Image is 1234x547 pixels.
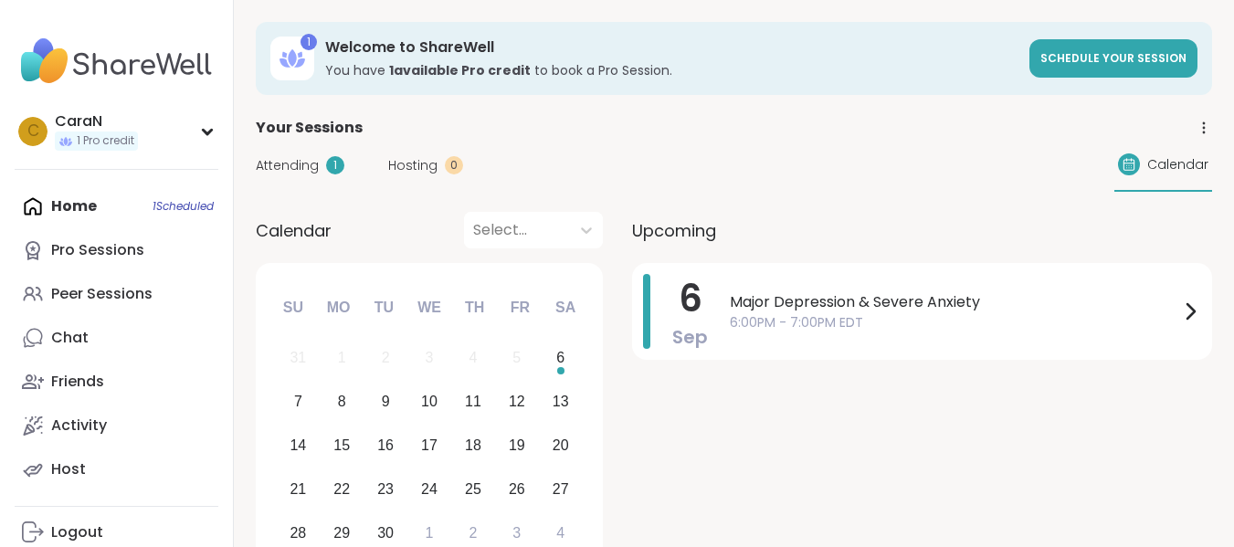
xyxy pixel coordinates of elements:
[366,383,406,422] div: Choose Tuesday, September 9th, 2025
[366,469,406,509] div: Choose Tuesday, September 23rd, 2025
[421,389,438,414] div: 10
[497,469,536,509] div: Choose Friday, September 26th, 2025
[290,345,306,370] div: 31
[322,383,362,422] div: Choose Monday, September 8th, 2025
[465,477,481,501] div: 25
[541,469,580,509] div: Choose Saturday, September 27th, 2025
[454,339,493,378] div: Not available Thursday, September 4th, 2025
[256,218,332,243] span: Calendar
[469,521,477,545] div: 2
[512,521,521,545] div: 3
[325,61,1018,79] h3: You have to book a Pro Session.
[541,383,580,422] div: Choose Saturday, September 13th, 2025
[51,416,107,436] div: Activity
[51,328,89,348] div: Chat
[509,477,525,501] div: 26
[338,389,346,414] div: 8
[279,383,318,422] div: Choose Sunday, September 7th, 2025
[469,345,477,370] div: 4
[421,477,438,501] div: 24
[465,389,481,414] div: 11
[509,433,525,458] div: 19
[553,433,569,458] div: 20
[454,469,493,509] div: Choose Thursday, September 25th, 2025
[15,447,218,491] a: Host
[294,389,302,414] div: 7
[377,477,394,501] div: 23
[51,372,104,392] div: Friends
[556,345,564,370] div: 6
[333,477,350,501] div: 22
[454,383,493,422] div: Choose Thursday, September 11th, 2025
[553,477,569,501] div: 27
[256,117,363,139] span: Your Sessions
[326,156,344,174] div: 1
[421,433,438,458] div: 17
[364,288,404,328] div: Tu
[410,469,449,509] div: Choose Wednesday, September 24th, 2025
[333,521,350,545] div: 29
[426,345,434,370] div: 3
[382,389,390,414] div: 9
[541,426,580,466] div: Choose Saturday, September 20th, 2025
[15,228,218,272] a: Pro Sessions
[325,37,1018,58] h3: Welcome to ShareWell
[322,426,362,466] div: Choose Monday, September 15th, 2025
[679,273,702,324] span: 6
[409,288,449,328] div: We
[273,288,313,328] div: Su
[497,339,536,378] div: Not available Friday, September 5th, 2025
[279,339,318,378] div: Not available Sunday, August 31st, 2025
[318,288,358,328] div: Mo
[15,272,218,316] a: Peer Sessions
[322,339,362,378] div: Not available Monday, September 1st, 2025
[256,156,319,175] span: Attending
[55,111,138,131] div: CaraN
[377,521,394,545] div: 30
[322,469,362,509] div: Choose Monday, September 22nd, 2025
[388,156,438,175] span: Hosting
[730,313,1179,332] span: 6:00PM - 7:00PM EDT
[27,120,39,143] span: C
[632,218,716,243] span: Upcoming
[377,433,394,458] div: 16
[301,34,317,50] div: 1
[556,521,564,545] div: 4
[410,383,449,422] div: Choose Wednesday, September 10th, 2025
[410,426,449,466] div: Choose Wednesday, September 17th, 2025
[279,426,318,466] div: Choose Sunday, September 14th, 2025
[730,291,1179,313] span: Major Depression & Severe Anxiety
[51,240,144,260] div: Pro Sessions
[15,360,218,404] a: Friends
[1040,50,1187,66] span: Schedule your session
[509,389,525,414] div: 12
[1029,39,1197,78] a: Schedule your session
[15,316,218,360] a: Chat
[290,433,306,458] div: 14
[279,469,318,509] div: Choose Sunday, September 21st, 2025
[672,324,708,350] span: Sep
[382,345,390,370] div: 2
[51,284,153,304] div: Peer Sessions
[333,433,350,458] div: 15
[389,61,531,79] b: 1 available Pro credit
[366,339,406,378] div: Not available Tuesday, September 2nd, 2025
[497,426,536,466] div: Choose Friday, September 19th, 2025
[553,389,569,414] div: 13
[15,404,218,447] a: Activity
[455,288,495,328] div: Th
[1147,155,1208,174] span: Calendar
[500,288,540,328] div: Fr
[512,345,521,370] div: 5
[290,477,306,501] div: 21
[445,156,463,174] div: 0
[426,521,434,545] div: 1
[497,383,536,422] div: Choose Friday, September 12th, 2025
[410,339,449,378] div: Not available Wednesday, September 3rd, 2025
[51,522,103,542] div: Logout
[77,133,134,149] span: 1 Pro credit
[290,521,306,545] div: 28
[454,426,493,466] div: Choose Thursday, September 18th, 2025
[15,29,218,93] img: ShareWell Nav Logo
[541,339,580,378] div: Choose Saturday, September 6th, 2025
